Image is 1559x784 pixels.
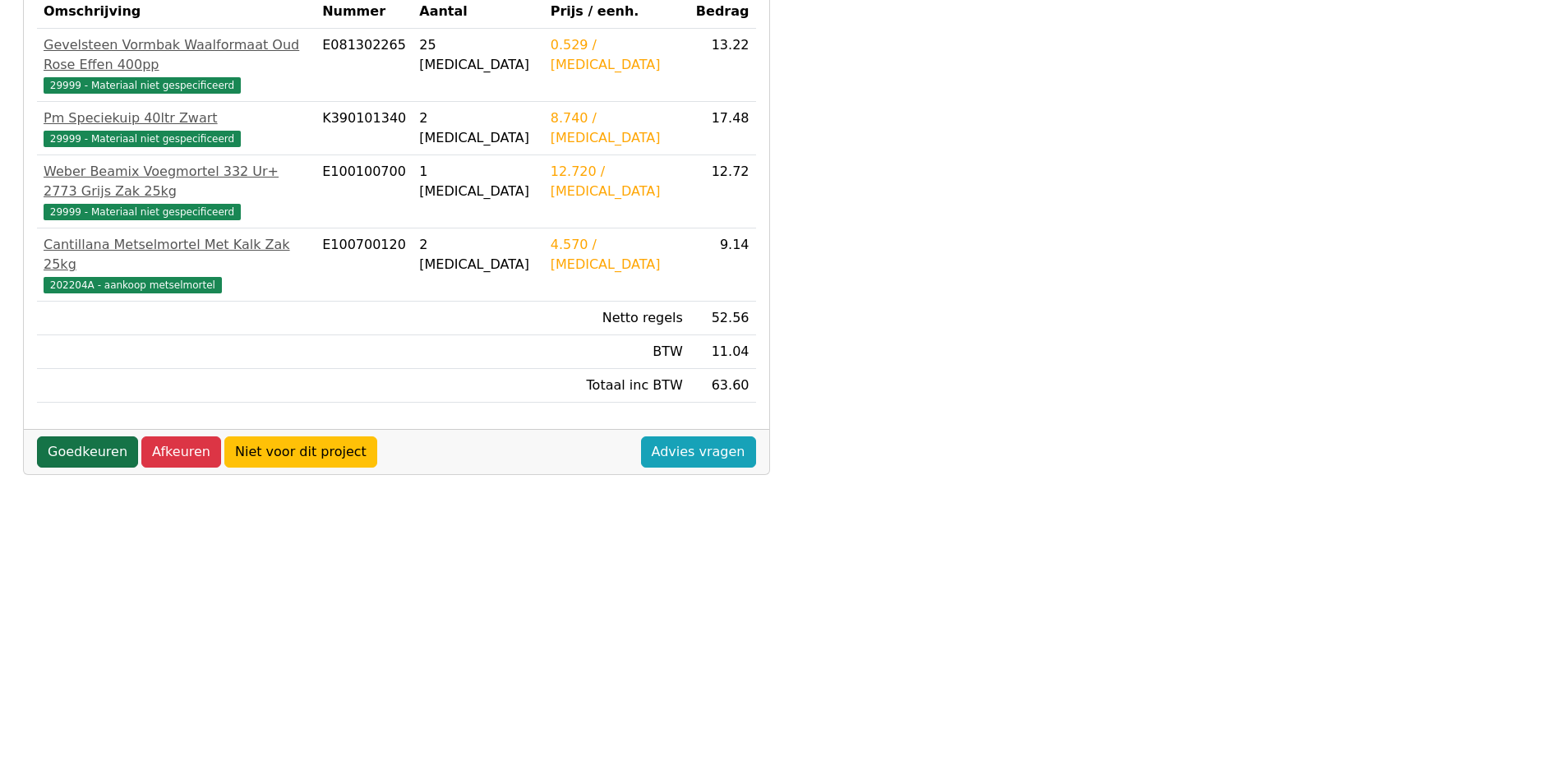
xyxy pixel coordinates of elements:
[641,436,756,468] a: Advies vragen
[690,155,756,228] td: 12.72
[544,369,690,403] td: Totaal inc BTW
[316,29,413,102] td: E081302265
[141,436,221,468] a: Afkeuren
[44,35,309,95] a: Gevelsteen Vormbak Waalformaat Oud Rose Effen 400pp29999 - Materiaal niet gespecificeerd
[690,369,756,403] td: 63.60
[419,162,537,201] div: 1 [MEDICAL_DATA]
[551,35,683,75] div: 0.529 / [MEDICAL_DATA]
[44,108,309,128] div: Pm Speciekuip 40ltr Zwart
[44,77,241,94] span: 29999 - Materiaal niet gespecificeerd
[419,235,537,274] div: 2 [MEDICAL_DATA]
[690,335,756,369] td: 11.04
[544,302,690,335] td: Netto regels
[551,235,683,274] div: 4.570 / [MEDICAL_DATA]
[544,335,690,369] td: BTW
[316,155,413,228] td: E100100700
[44,108,309,148] a: Pm Speciekuip 40ltr Zwart29999 - Materiaal niet gespecificeerd
[44,35,309,75] div: Gevelsteen Vormbak Waalformaat Oud Rose Effen 400pp
[44,162,309,201] div: Weber Beamix Voegmortel 332 Ur+ 2773 Grijs Zak 25kg
[44,204,241,220] span: 29999 - Materiaal niet gespecificeerd
[44,277,222,293] span: 202204A - aankoop metselmortel
[690,102,756,155] td: 17.48
[551,162,683,201] div: 12.720 / [MEDICAL_DATA]
[44,235,309,274] div: Cantillana Metselmortel Met Kalk Zak 25kg
[690,29,756,102] td: 13.22
[690,302,756,335] td: 52.56
[224,436,377,468] a: Niet voor dit project
[316,102,413,155] td: K390101340
[551,108,683,148] div: 8.740 / [MEDICAL_DATA]
[37,436,138,468] a: Goedkeuren
[316,228,413,302] td: E100700120
[44,235,309,294] a: Cantillana Metselmortel Met Kalk Zak 25kg202204A - aankoop metselmortel
[690,228,756,302] td: 9.14
[44,131,241,147] span: 29999 - Materiaal niet gespecificeerd
[419,108,537,148] div: 2 [MEDICAL_DATA]
[419,35,537,75] div: 25 [MEDICAL_DATA]
[44,162,309,221] a: Weber Beamix Voegmortel 332 Ur+ 2773 Grijs Zak 25kg29999 - Materiaal niet gespecificeerd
